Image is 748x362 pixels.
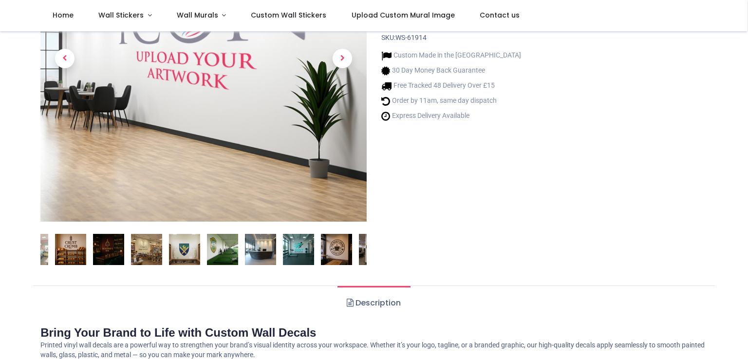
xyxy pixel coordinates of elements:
span: Next [333,49,352,68]
a: Description [337,286,410,320]
img: Custom Wall Sticker - Logo or Artwork Printing - Upload your design [283,234,314,265]
img: Custom Wall Sticker - Logo or Artwork Printing - Upload your design [169,234,200,265]
span: Upload Custom Mural Image [352,10,455,20]
img: Custom Wall Sticker - Logo or Artwork Printing - Upload your design [359,234,390,265]
img: Custom Wall Sticker - Logo or Artwork Printing - Upload your design [207,234,238,265]
img: Custom Wall Sticker - Logo or Artwork Printing - Upload your design [93,234,124,265]
span: Previous [55,49,75,68]
span: Wall Murals [177,10,218,20]
span: Home [53,10,74,20]
div: SKU: [381,33,708,43]
img: Custom Wall Sticker - Logo or Artwork Printing - Upload your design [131,234,162,265]
p: Printed vinyl wall decals are a powerful way to strengthen your brand’s visual identity across yo... [40,341,708,360]
li: 30 Day Money Back Guarantee [381,66,521,76]
img: Custom Wall Sticker - Logo or Artwork Printing - Upload your design [55,234,86,265]
li: Order by 11am, same day dispatch [381,96,521,106]
strong: Bring Your Brand to Life with Custom Wall Decals [40,326,316,339]
li: Express Delivery Available [381,111,521,121]
span: Wall Stickers [98,10,144,20]
img: Custom Wall Sticker - Logo or Artwork Printing - Upload your design [321,234,352,265]
img: Custom Wall Sticker - Logo or Artwork Printing - Upload your design [245,234,276,265]
li: Custom Made in the [GEOGRAPHIC_DATA] [381,51,521,61]
span: Contact us [480,10,520,20]
li: Free Tracked 48 Delivery Over £15 [381,81,521,91]
span: Custom Wall Stickers [251,10,326,20]
span: WS-61914 [395,34,427,41]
